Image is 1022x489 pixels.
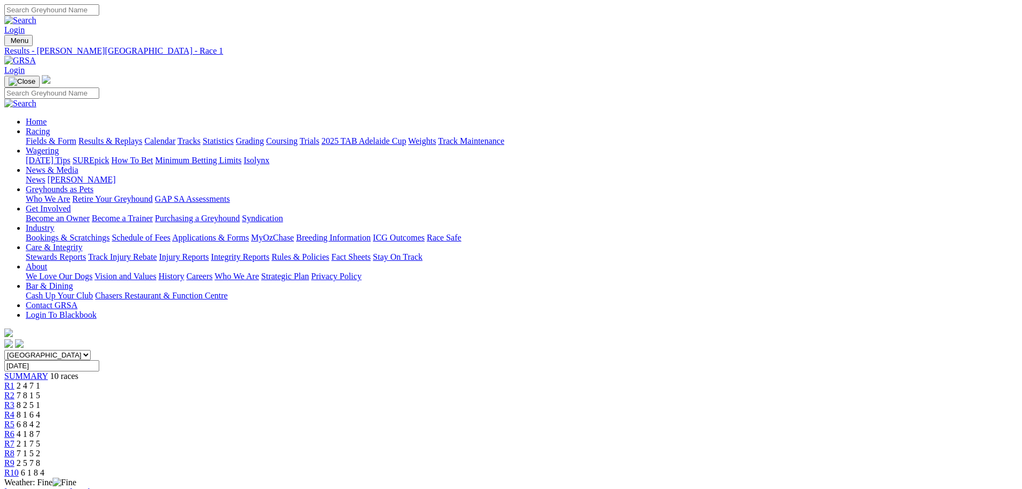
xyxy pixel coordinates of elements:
[17,410,40,419] span: 8 1 6 4
[261,272,309,281] a: Strategic Plan
[373,252,422,261] a: Stay On Track
[211,252,269,261] a: Integrity Reports
[26,272,92,281] a: We Love Our Dogs
[144,136,175,145] a: Calendar
[26,272,1018,281] div: About
[4,458,14,468] a: R9
[72,194,153,203] a: Retire Your Greyhound
[26,214,90,223] a: Become an Owner
[26,204,71,213] a: Get Involved
[4,478,76,487] span: Weather: Fine
[88,252,157,261] a: Track Injury Rebate
[26,165,78,174] a: News & Media
[4,439,14,448] a: R7
[26,233,109,242] a: Bookings & Scratchings
[50,371,78,381] span: 10 races
[311,272,362,281] a: Privacy Policy
[155,214,240,223] a: Purchasing a Greyhound
[26,262,47,271] a: About
[26,233,1018,243] div: Industry
[26,136,1018,146] div: Racing
[4,360,99,371] input: Select date
[299,136,319,145] a: Trials
[4,410,14,419] span: R4
[26,117,47,126] a: Home
[26,243,83,252] a: Care & Integrity
[4,76,40,87] button: Toggle navigation
[17,458,40,468] span: 2 5 7 8
[4,339,13,348] img: facebook.svg
[4,4,99,16] input: Search
[438,136,504,145] a: Track Maintenance
[26,194,70,203] a: Who We Are
[4,429,14,439] a: R6
[26,291,93,300] a: Cash Up Your Club
[242,214,283,223] a: Syndication
[155,156,241,165] a: Minimum Betting Limits
[4,56,36,65] img: GRSA
[26,252,86,261] a: Stewards Reports
[94,272,156,281] a: Vision and Values
[26,127,50,136] a: Racing
[178,136,201,145] a: Tracks
[4,381,14,390] a: R1
[4,449,14,458] a: R8
[26,146,59,155] a: Wagering
[271,252,329,261] a: Rules & Policies
[26,281,73,290] a: Bar & Dining
[26,301,77,310] a: Contact GRSA
[251,233,294,242] a: MyOzChase
[53,478,76,487] img: Fine
[17,429,40,439] span: 4 1 8 7
[427,233,461,242] a: Race Safe
[17,391,40,400] span: 7 8 1 5
[95,291,227,300] a: Chasers Restaurant & Function Centre
[4,391,14,400] a: R2
[158,272,184,281] a: History
[17,449,40,458] span: 7 1 5 2
[4,371,48,381] span: SUMMARY
[296,233,371,242] a: Breeding Information
[4,35,33,46] button: Toggle navigation
[26,136,76,145] a: Fields & Form
[26,175,1018,185] div: News & Media
[155,194,230,203] a: GAP SA Assessments
[172,233,249,242] a: Applications & Forms
[17,420,40,429] span: 6 8 4 2
[11,37,28,45] span: Menu
[26,156,1018,165] div: Wagering
[244,156,269,165] a: Isolynx
[26,214,1018,223] div: Get Involved
[92,214,153,223] a: Become a Trainer
[17,400,40,410] span: 8 2 5 1
[4,99,36,108] img: Search
[72,156,109,165] a: SUREpick
[17,439,40,448] span: 2 1 7 5
[203,136,234,145] a: Statistics
[17,381,40,390] span: 2 4 7 1
[26,175,45,184] a: News
[4,65,25,75] a: Login
[26,156,70,165] a: [DATE] Tips
[332,252,371,261] a: Fact Sheets
[21,468,45,477] span: 6 1 8 4
[78,136,142,145] a: Results & Replays
[42,75,50,84] img: logo-grsa-white.png
[186,272,212,281] a: Careers
[4,329,13,337] img: logo-grsa-white.png
[321,136,406,145] a: 2025 TAB Adelaide Cup
[26,223,54,232] a: Industry
[4,420,14,429] a: R5
[26,185,93,194] a: Greyhounds as Pets
[408,136,436,145] a: Weights
[4,400,14,410] a: R3
[47,175,115,184] a: [PERSON_NAME]
[4,468,19,477] a: R10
